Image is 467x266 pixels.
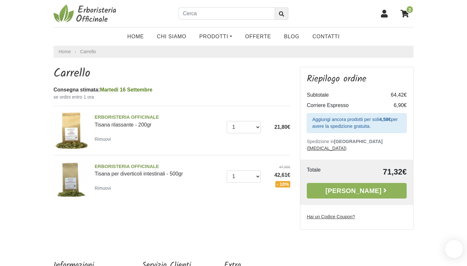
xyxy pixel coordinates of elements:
small: Rimuovi [95,137,111,142]
a: Rimuovi [95,135,114,143]
p: Spedizione in [307,138,407,152]
td: Corriere Espresso [307,100,381,111]
input: Cerca [179,7,275,20]
a: [PERSON_NAME] [307,183,407,199]
span: 21,80€ [274,124,290,130]
div: Aggiungi ancora prodotti per soli per avere la spedizione gratuita. [307,113,407,133]
nav: breadcrumb [54,46,413,58]
a: Rimuovi [95,184,114,192]
div: Consegna stimata: [54,86,290,94]
a: Chi Siamo [150,30,193,43]
span: Martedì 16 Settembre [100,87,152,92]
td: 6,90€ [381,100,407,111]
a: Home [59,48,71,55]
td: Subtotale [307,90,381,100]
a: Contatti [306,30,346,43]
small: Rimuovi [95,186,111,191]
a: Home [121,30,150,43]
a: ([MEDICAL_DATA]) [307,146,346,151]
td: 71,32€ [343,166,407,178]
strong: 4,58€ [379,117,391,122]
iframe: Smartsupp widget button [445,240,463,258]
h3: Riepilogo ordine [307,74,407,85]
img: Tisana per diverticoli intestinali - 500gr [51,161,90,199]
span: ERBORISTERIA OFFICINALE [95,163,222,170]
label: Hai un Codice Coupon? [307,213,355,220]
a: OFFERTE [239,30,278,43]
h1: Carrello [54,67,290,81]
a: Carrello [80,49,96,54]
a: Prodotti [193,30,239,43]
a: ERBORISTERIA OFFICINALETisana rilassante - 200gr [95,114,222,127]
a: Blog [278,30,306,43]
td: Totale [307,166,343,178]
span: ERBORISTERIA OFFICINALE [95,114,222,121]
a: 2 [397,6,413,22]
span: 2 [406,6,413,14]
span: 42,61€ [266,171,290,179]
img: Tisana rilassante - 200gr [51,111,90,150]
del: 47,35€ [266,164,290,170]
small: se ordini entro 1 ora [54,94,290,101]
span: - 10% [275,181,290,187]
b: [GEOGRAPHIC_DATA] [334,139,383,144]
u: Hai un Codice Coupon? [307,214,355,219]
a: ERBORISTERIA OFFICINALETisana per diverticoli intestinali - 500gr [95,163,222,177]
td: 64,42€ [381,90,407,100]
img: Erboristeria Officinale [54,4,118,23]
